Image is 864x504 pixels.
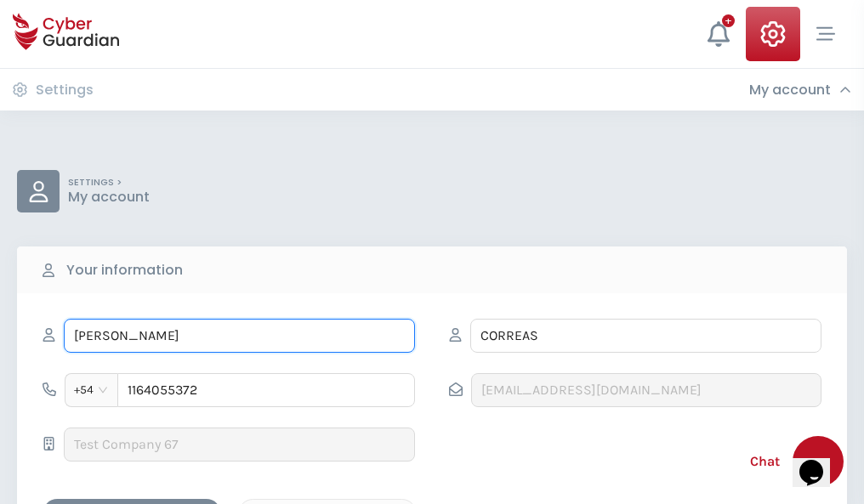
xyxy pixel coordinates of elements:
span: Chat [750,451,780,472]
b: Your information [66,260,183,280]
p: SETTINGS > [68,177,150,189]
h3: My account [749,82,831,99]
h3: Settings [36,82,94,99]
div: + [722,14,735,27]
div: My account [749,82,851,99]
span: +54 [74,377,109,403]
p: My account [68,189,150,206]
iframe: chat widget [793,436,847,487]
